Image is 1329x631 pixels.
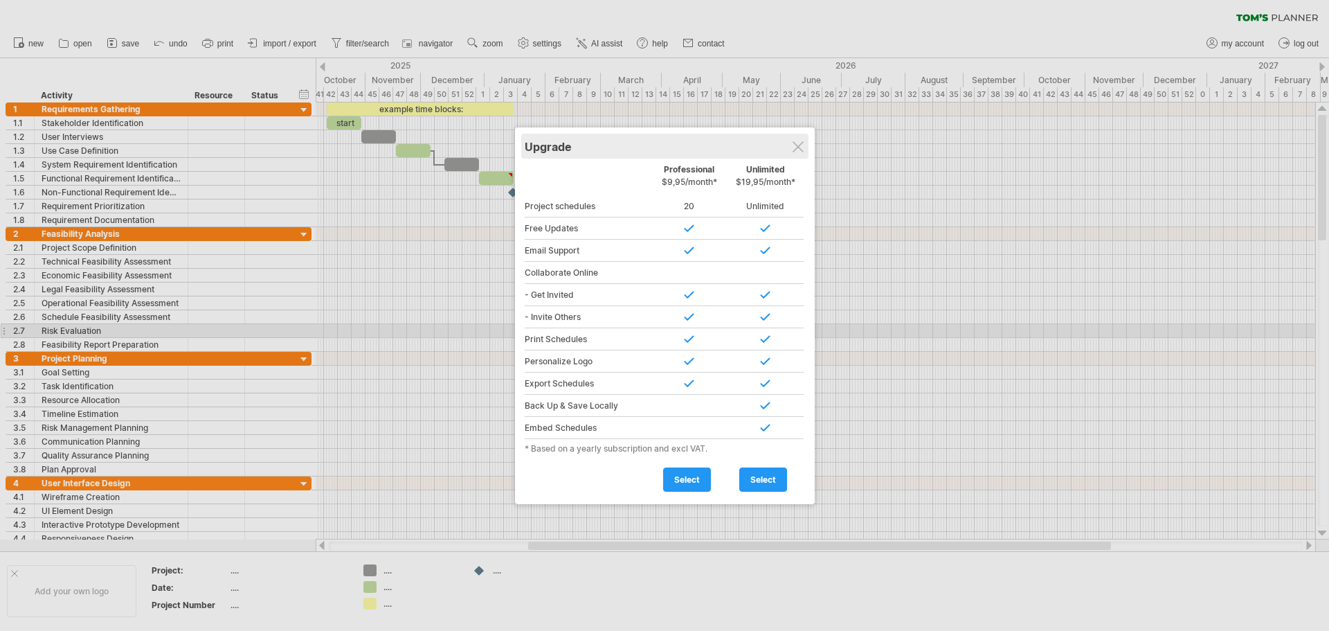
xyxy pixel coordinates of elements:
[663,468,711,492] a: select
[739,468,787,492] a: select
[525,350,651,373] div: Personalize Logo
[727,164,804,194] div: Unlimited
[525,195,651,217] div: Project schedules
[525,328,651,350] div: Print Schedules
[525,417,651,439] div: Embed Schedules
[525,395,651,417] div: Back Up & Save Locally
[750,474,776,485] span: select
[525,373,651,395] div: Export Schedules
[525,284,651,306] div: - Get Invited
[525,134,805,159] div: Upgrade
[736,177,795,187] span: $19,95/month*
[674,474,700,485] span: select
[525,217,651,240] div: Free Updates
[651,195,727,217] div: 20
[727,195,804,217] div: Unlimited
[525,240,651,262] div: Email Support
[525,443,805,454] div: * Based on a yearly subscription and excl VAT.
[525,262,651,284] div: Collaborate Online
[525,306,651,328] div: - Invite Others
[651,164,727,194] div: Professional
[662,177,717,187] span: $9,95/month*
